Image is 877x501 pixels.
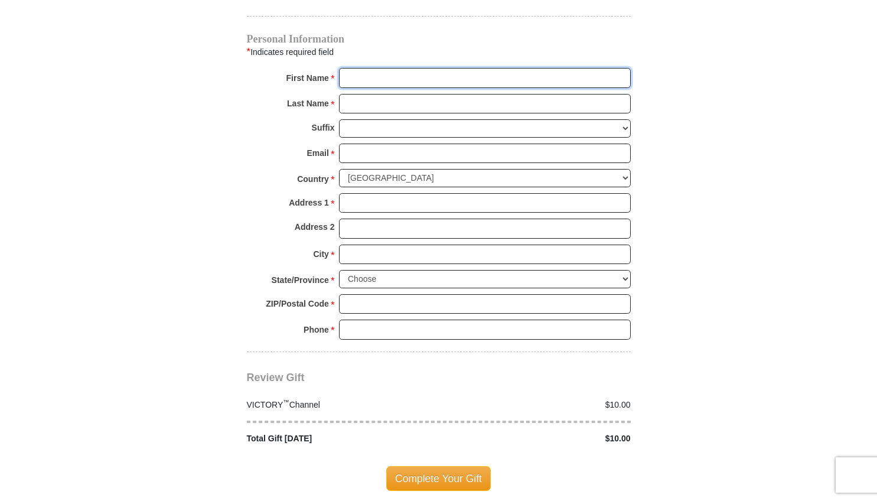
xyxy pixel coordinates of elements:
span: Complete Your Gift [386,466,491,491]
strong: Address 2 [295,219,335,235]
div: $10.00 [439,432,637,445]
strong: ZIP/Postal Code [266,295,329,312]
div: Total Gift [DATE] [240,432,439,445]
strong: Last Name [287,95,329,112]
strong: Country [297,171,329,187]
strong: Phone [304,321,329,338]
strong: First Name [286,70,329,86]
strong: State/Province [272,272,329,288]
div: VICTORY Channel [240,399,439,411]
strong: Address 1 [289,194,329,211]
sup: ™ [283,398,289,405]
h4: Personal Information [247,34,631,44]
div: $10.00 [439,399,637,411]
span: Review Gift [247,372,305,383]
strong: Suffix [312,119,335,136]
strong: City [313,246,328,262]
div: Indicates required field [247,44,631,60]
strong: Email [307,145,329,161]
